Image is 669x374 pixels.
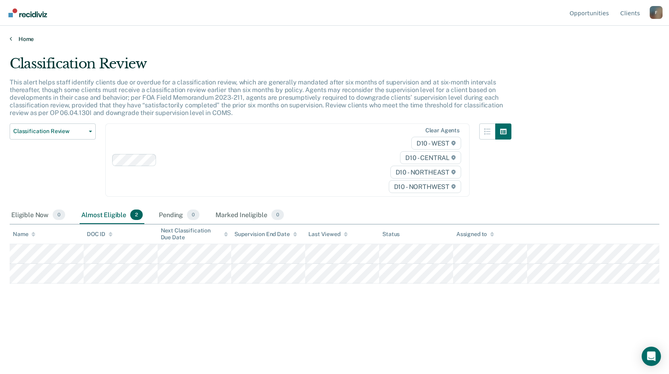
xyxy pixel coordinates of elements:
div: Marked Ineligible0 [214,206,285,224]
div: Supervision End Date [234,231,297,238]
div: Clear agents [425,127,460,134]
div: Next Classification Due Date [161,227,228,241]
div: F [650,6,663,19]
span: 0 [187,210,199,220]
button: Profile dropdown button [650,6,663,19]
span: 0 [271,210,284,220]
button: Classification Review [10,123,96,140]
div: Status [382,231,400,238]
span: D10 - CENTRAL [400,151,461,164]
div: Eligible Now0 [10,206,67,224]
div: Classification Review [10,55,511,78]
span: 2 [130,210,143,220]
p: This alert helps staff identify clients due or overdue for a classification review, which are gen... [10,78,503,117]
div: Assigned to [456,231,494,238]
span: 0 [53,210,65,220]
div: Pending0 [157,206,201,224]
span: Classification Review [13,128,86,135]
img: Recidiviz [8,8,47,17]
div: Name [13,231,35,238]
span: D10 - WEST [411,137,461,150]
span: D10 - NORTHWEST [389,180,461,193]
div: DOC ID [87,231,113,238]
div: Last Viewed [308,231,347,238]
a: Home [10,35,659,43]
div: Open Intercom Messenger [642,347,661,366]
span: D10 - NORTHEAST [390,166,461,179]
div: Almost Eligible2 [80,206,144,224]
